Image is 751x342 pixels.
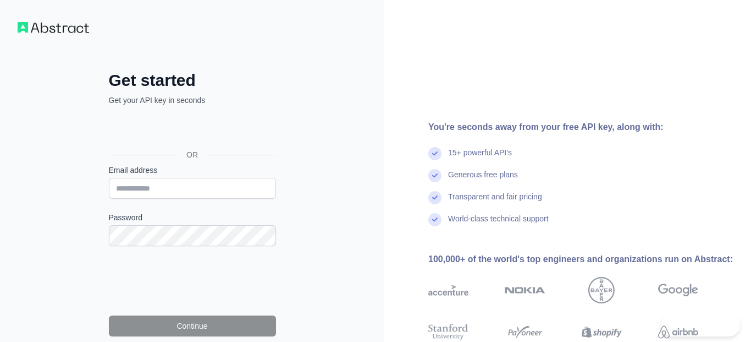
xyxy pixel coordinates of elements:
[448,191,542,213] div: Transparent and fair pricing
[448,213,549,235] div: World-class technical support
[448,147,512,169] div: 15+ powerful API's
[428,169,441,182] img: check mark
[448,169,518,191] div: Generous free plans
[109,70,276,90] h2: Get started
[658,277,698,303] img: google
[505,277,545,303] img: nokia
[109,259,276,302] iframe: reCAPTCHA
[428,213,441,226] img: check mark
[178,149,207,160] span: OR
[103,118,279,142] iframe: Sign in with Google Button
[428,191,441,204] img: check mark
[18,22,89,33] img: Workflow
[109,95,276,106] p: Get your API key in seconds
[661,313,740,336] iframe: Toggle Customer Support
[109,212,276,223] label: Password
[109,316,276,336] button: Continue
[109,165,276,176] label: Email address
[428,121,733,134] div: You're seconds away from your free API key, along with:
[109,118,274,142] div: Sign in with Google. Opens in new tab
[428,277,468,303] img: accenture
[428,253,733,266] div: 100,000+ of the world's top engineers and organizations run on Abstract:
[428,147,441,160] img: check mark
[588,277,615,303] img: bayer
